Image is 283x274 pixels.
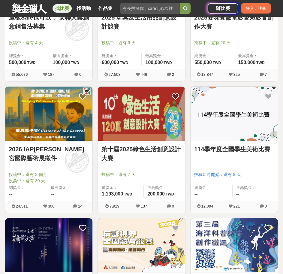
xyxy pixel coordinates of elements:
span: 18,847 [201,72,213,77]
span: 最高獎金： [238,53,274,59]
span: TWD [166,192,174,196]
a: 作品集 [96,4,115,13]
span: -- [194,191,198,196]
span: 55,676 [16,72,28,77]
span: 總獎金： [102,185,140,191]
span: 投票中：還有 30 天 [9,178,89,184]
span: 投稿中：還有 20 天 [194,40,274,46]
span: TWD [213,61,221,65]
span: 投稿即將開始：還有 9 天 [194,171,274,178]
span: -- [51,191,54,196]
span: 12,094 [201,204,213,208]
a: 辦比賽 [208,3,238,14]
span: 0 [79,72,81,77]
span: 500,000 [9,60,26,65]
span: 最高獎金： [53,53,89,59]
div: 登入 / 註冊 [241,3,271,14]
span: 總獎金： [194,53,231,59]
span: 24 [78,204,82,208]
span: 446 [141,72,147,77]
span: TWD [256,61,264,65]
span: 200,000 [147,191,165,196]
span: -- [236,191,239,196]
span: 總獎金： [9,53,45,59]
span: 0 [265,204,267,208]
span: -- [9,191,12,196]
span: 2 [172,72,174,77]
span: 306 [48,204,55,208]
input: 有長照挺你，care到心坎裡！青春出手，拍出照顧 影音徵件活動 [120,3,180,14]
span: 最高獎金： [145,53,182,59]
a: 114學年度全國學生美術比賽 [194,145,274,154]
span: 550,000 [194,60,212,65]
span: 7 [265,72,267,77]
img: Cover Image [98,87,185,141]
span: 100,000 [145,60,163,65]
span: 0 [172,204,174,208]
span: TWD [124,192,132,196]
span: TWD [27,61,35,65]
a: 找活動 [74,4,93,13]
img: Cover Image [5,218,92,272]
img: Cover Image [98,218,185,272]
a: 找比賽 [53,4,72,13]
span: 1,193,000 [102,191,123,196]
span: 最高獎金： [147,185,182,191]
img: Cover Image [5,87,92,141]
span: 最高獎金： [236,185,274,191]
span: 150,000 [238,60,255,65]
span: 24,511 [16,204,28,208]
img: Cover Image [191,218,278,272]
span: 投稿中：還有 9 天 [101,40,182,46]
span: 7,919 [110,204,119,208]
span: 總獎金： [194,185,229,191]
span: TWD [71,61,79,65]
span: 投稿中：還有 4 天 [9,40,89,46]
span: TWD [164,61,172,65]
a: 2026 IAP[PERSON_NAME]宮國際藝術展徵件 [9,145,89,163]
span: 100,000 [53,60,70,65]
span: 27,508 [109,72,121,77]
span: 137 [141,204,147,208]
span: 325 [233,72,240,77]
span: 最高獎金： [51,185,89,191]
a: 2025 玩具及生活用品創意設計競賽 [101,13,182,31]
span: 總獎金： [102,53,138,59]
span: 600,000 [102,60,119,65]
span: 投稿中：還有 3 個月 [9,171,89,178]
span: 187 [48,72,55,77]
span: TWD [120,61,128,65]
a: 第十屆2025綠色生活創意設計大賽 [101,145,182,163]
a: 2025麥味登微電影暨短影音創作大賽 [194,13,274,31]
img: Cover Image [191,87,278,141]
span: 221 [233,204,240,208]
a: 這樣Sale也可以： 安聯人壽創意銷售法募集 [9,13,89,31]
span: 總獎金： [9,185,43,191]
span: 投稿中：還有 7 天 [101,171,182,178]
